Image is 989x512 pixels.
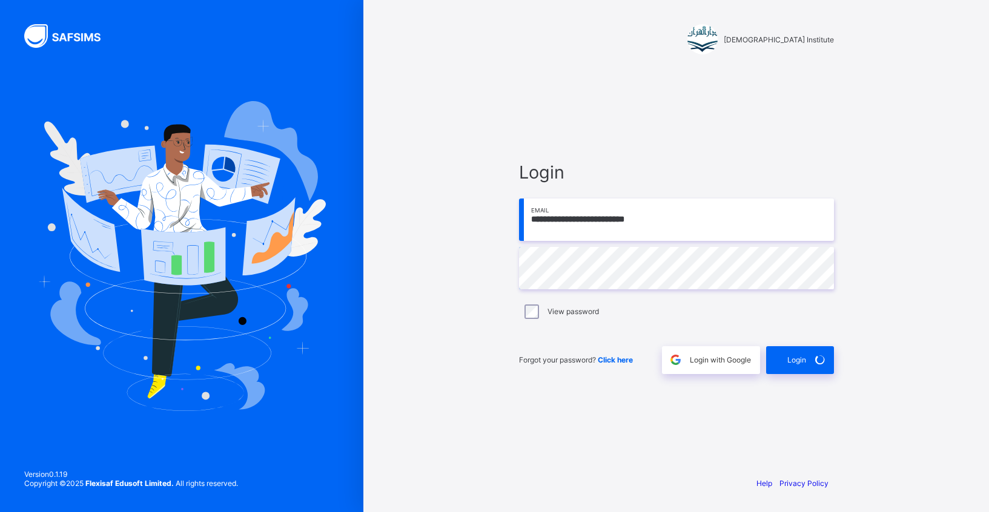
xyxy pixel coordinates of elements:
[779,479,829,488] a: Privacy Policy
[787,355,806,364] span: Login
[669,353,683,367] img: google.396cfc9801f0270233282035f929180a.svg
[85,479,174,488] strong: Flexisaf Edusoft Limited.
[547,307,599,316] label: View password
[598,355,633,364] a: Click here
[24,479,238,488] span: Copyright © 2025 All rights reserved.
[519,355,633,364] span: Forgot your password?
[519,162,834,183] span: Login
[690,355,751,364] span: Login with Google
[724,35,834,44] span: [DEMOGRAPHIC_DATA] Institute
[24,470,238,479] span: Version 0.1.19
[24,24,115,48] img: SAFSIMS Logo
[38,101,326,411] img: Hero Image
[756,479,772,488] a: Help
